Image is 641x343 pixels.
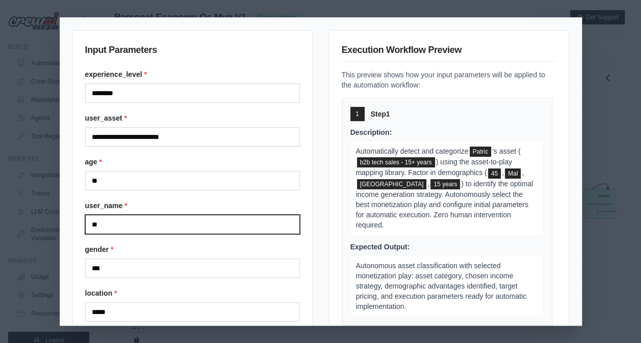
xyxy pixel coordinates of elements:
[85,244,300,254] label: gender
[85,288,300,298] label: location
[357,157,435,167] span: user_asset
[522,168,524,177] span: ,
[85,157,300,167] label: age
[350,128,392,136] span: Description:
[492,147,521,155] span: 's asset (
[85,113,300,123] label: user_asset
[356,262,527,310] span: Autonomous asset classification with selected monetization play: asset category, chosen income st...
[430,179,460,189] span: experience_level
[355,110,359,118] span: 1
[350,243,410,251] span: Expected Output:
[356,180,533,229] span: ) to identify the optimal income generation strategy. Autonomously select the best monetization p...
[470,147,492,157] span: user_name
[488,168,501,179] span: age
[371,109,390,119] span: Step 1
[85,201,300,211] label: user_name
[342,70,556,90] p: This preview shows how your input parameters will be applied to the automation workflow:
[502,168,504,177] span: ,
[85,69,300,79] label: experience_level
[505,168,521,179] span: gender
[357,179,427,189] span: location
[356,147,469,155] span: Automatically detect and categorize
[427,180,429,188] span: ,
